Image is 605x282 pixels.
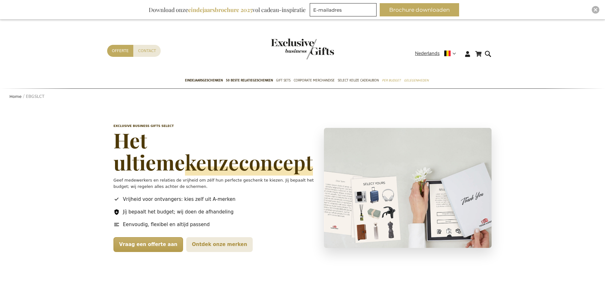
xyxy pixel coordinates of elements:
b: eindejaarsbrochure 2025 [188,6,252,14]
span: Select Keuze Cadeaubon [338,77,379,84]
h1: Het ultieme [113,129,314,173]
a: Ontdek onze merken [186,237,253,252]
a: store logo [271,39,302,59]
li: Jíj bepaalt het budget; wij doen de afhandeling [113,208,314,216]
img: Exclusive Business gifts logo [271,39,334,59]
a: Offerte [107,45,133,57]
span: Eindejaarsgeschenken [185,77,223,84]
li: Eenvoudig, flexibel en altijd passend [113,221,314,228]
span: Gift Sets [276,77,291,84]
img: Close [594,8,597,12]
strong: EBGSLCT [26,94,44,99]
div: Nederlands [415,50,460,57]
span: 50 beste relatiegeschenken [226,77,273,84]
input: E-mailadres [310,3,377,16]
img: Select geschenkconcept [324,128,492,248]
div: Download onze vol cadeau-inspiratie [146,3,308,16]
p: Geef medewerkers en relaties de vrijheid om zélf hun perfecte geschenk te kiezen. Jij bepaalt het... [113,177,314,189]
button: Brochure downloaden [380,3,459,16]
form: marketing offers and promotions [310,3,378,18]
span: Corporate Merchandise [294,77,335,84]
li: Vrijheid voor ontvangers: kies zelf uit A-merken [113,196,314,203]
span: Per Budget [382,77,401,84]
span: Nederlands [415,50,440,57]
a: Vraag een offerte aan [113,237,183,252]
span: keuzeconcept [185,148,313,176]
p: Exclusive Business Gifts Select [113,124,314,128]
a: Contact [133,45,161,57]
div: Close [592,6,599,14]
span: Gelegenheden [404,77,429,84]
a: Home [9,94,21,99]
